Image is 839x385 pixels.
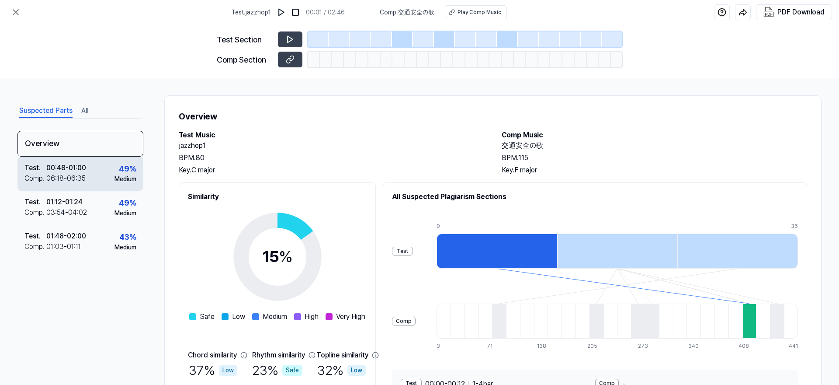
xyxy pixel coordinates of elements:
div: 00:48 - 01:00 [46,163,86,173]
span: Medium [263,311,287,322]
div: 340 [688,342,702,350]
h1: Overview [179,110,807,123]
div: Key. C major [179,165,484,175]
h2: All Suspected Plagiarism Sections [392,192,798,202]
div: 23 % [252,360,302,380]
h2: Comp Music [502,130,807,140]
img: share [738,8,747,17]
div: Test [392,247,413,255]
img: play [277,8,286,17]
img: stop [291,8,300,17]
div: Medium [114,243,136,252]
div: 15 [262,245,293,269]
div: Medium [114,175,136,184]
div: 01:12 - 01:24 [46,197,83,207]
div: Chord similarity [188,350,237,360]
div: Play Comp Music [458,8,501,16]
div: Test . [24,197,46,207]
span: Test . jazzhop1 [232,8,271,17]
div: Key. F major [502,165,807,175]
h2: Test Music [179,130,484,140]
div: Test . [24,163,46,173]
div: Low [347,365,366,376]
div: 06:18 - 06:35 [46,173,86,184]
div: Comp . [24,241,46,252]
div: 441 [789,342,798,350]
div: 71 [487,342,501,350]
span: Comp . 交通安全の歌 [380,8,434,17]
div: 32 % [317,360,366,380]
div: 205 [587,342,601,350]
div: Low [219,365,237,376]
div: 273 [638,342,652,350]
span: High [305,311,319,322]
div: 03:54 - 04:02 [46,207,87,218]
span: Low [232,311,245,322]
div: 138 [537,342,551,350]
div: Test . [24,231,46,241]
div: Overview [17,131,143,157]
div: Comp . [24,173,46,184]
div: 3 [437,342,451,350]
div: 49 % [119,197,136,209]
div: PDF Download [777,7,825,18]
span: Very High [336,311,365,322]
div: Rhythm similarity [252,350,305,360]
div: 37 % [189,360,237,380]
div: Medium [114,209,136,218]
span: Safe [200,311,215,322]
div: Comp Section [217,54,273,66]
span: % [279,247,293,266]
div: 00:01 / 02:46 [306,8,345,17]
h2: jazzhop1 [179,140,484,151]
div: 36 [791,222,798,230]
img: help [718,8,726,17]
div: Test Section [217,34,273,45]
div: 0 [437,222,557,230]
div: 01:03 - 01:11 [46,241,81,252]
button: All [81,104,88,118]
div: Topline similarity [316,350,368,360]
button: PDF Download [762,5,826,20]
div: Comp . [24,207,46,218]
div: 49 % [119,163,136,175]
h2: Similarity [188,192,367,202]
button: Play Comp Music [445,5,507,19]
div: Safe [282,365,302,376]
div: Comp [392,317,416,325]
div: 01:48 - 02:00 [46,231,86,241]
h2: 交通安全の歌 [502,140,807,151]
div: 43 % [119,231,136,243]
div: 408 [738,342,752,350]
img: PDF Download [763,7,774,17]
button: Suspected Parts [19,104,73,118]
div: BPM. 115 [502,153,807,163]
div: BPM. 80 [179,153,484,163]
